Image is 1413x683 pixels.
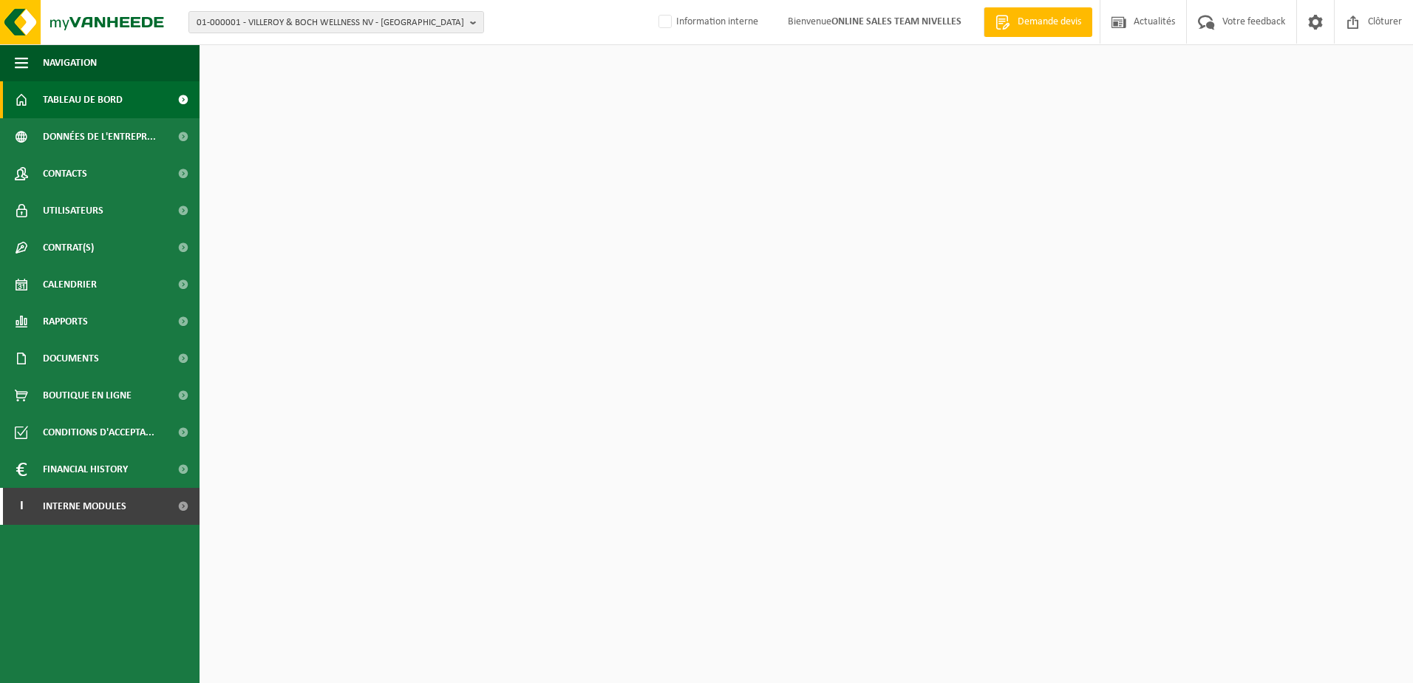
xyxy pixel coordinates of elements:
[43,229,94,266] span: Contrat(s)
[43,44,97,81] span: Navigation
[43,266,97,303] span: Calendrier
[188,11,484,33] button: 01-000001 - VILLEROY & BOCH WELLNESS NV - [GEOGRAPHIC_DATA]
[43,414,154,451] span: Conditions d'accepta...
[656,11,758,33] label: Information interne
[15,488,28,525] span: I
[43,488,126,525] span: Interne modules
[43,155,87,192] span: Contacts
[43,118,156,155] span: Données de l'entrepr...
[831,16,961,27] strong: ONLINE SALES TEAM NIVELLES
[43,377,132,414] span: Boutique en ligne
[43,303,88,340] span: Rapports
[43,81,123,118] span: Tableau de bord
[197,12,464,34] span: 01-000001 - VILLEROY & BOCH WELLNESS NV - [GEOGRAPHIC_DATA]
[43,340,99,377] span: Documents
[1014,15,1085,30] span: Demande devis
[984,7,1092,37] a: Demande devis
[43,192,103,229] span: Utilisateurs
[43,451,128,488] span: Financial History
